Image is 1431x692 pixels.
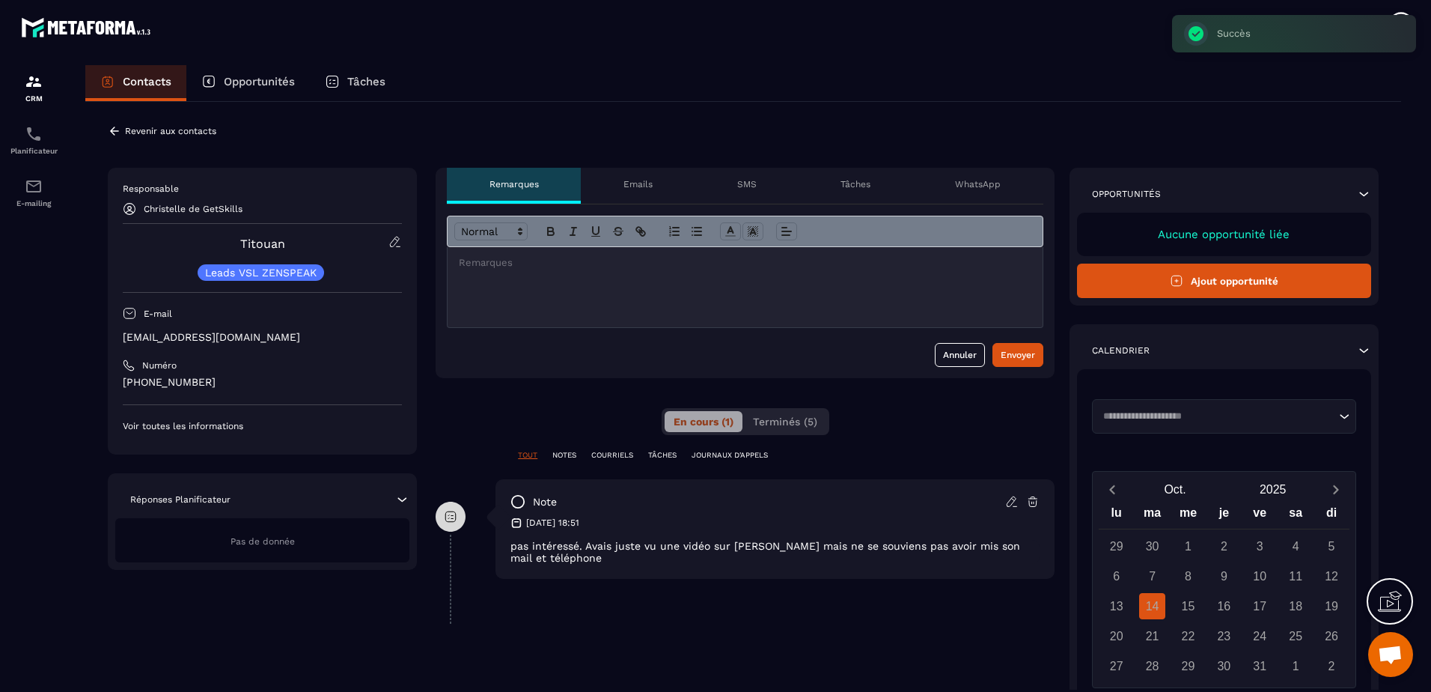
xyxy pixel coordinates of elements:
p: CRM [4,94,64,103]
img: email [25,177,43,195]
img: formation [25,73,43,91]
div: 9 [1211,563,1237,589]
p: Contacts [123,75,171,88]
input: Search for option [1098,409,1335,424]
div: 30 [1139,533,1165,559]
div: 11 [1283,563,1309,589]
button: Terminés (5) [744,411,826,432]
div: 21 [1139,623,1165,649]
p: WhatsApp [955,178,1001,190]
div: 31 [1247,653,1273,679]
p: Emails [623,178,653,190]
div: 27 [1103,653,1129,679]
p: Christelle de GetSkills [144,204,242,214]
div: 19 [1319,593,1345,619]
div: 14 [1139,593,1165,619]
div: 20 [1103,623,1129,649]
span: Terminés (5) [753,416,817,428]
span: Pas de donnée [231,536,295,547]
p: Aucune opportunité liée [1092,228,1356,241]
p: Opportunités [1092,188,1161,200]
a: formationformationCRM [4,61,64,114]
div: 16 [1211,593,1237,619]
div: 6 [1103,563,1129,589]
button: Previous month [1099,479,1126,500]
img: logo [21,13,156,41]
p: COURRIELS [591,450,633,461]
div: 18 [1283,593,1309,619]
p: [DATE] 18:51 [526,517,579,529]
div: Calendar wrapper [1099,503,1349,679]
button: Annuler [935,343,985,367]
div: je [1206,503,1242,529]
p: note [533,495,557,509]
a: Titouan [240,237,285,251]
a: Opportunités [186,65,310,101]
div: 25 [1283,623,1309,649]
div: 13 [1103,593,1129,619]
a: Contacts [85,65,186,101]
div: 12 [1319,563,1345,589]
div: 15 [1175,593,1201,619]
div: me [1171,503,1206,529]
p: [EMAIL_ADDRESS][DOMAIN_NAME] [123,330,402,345]
p: Planificateur [4,147,64,155]
div: 17 [1247,593,1273,619]
p: Responsable [123,183,402,195]
div: 1 [1175,533,1201,559]
div: 3 [1247,533,1273,559]
p: TÂCHES [648,450,677,461]
div: di [1313,503,1349,529]
a: schedulerschedulerPlanificateur [4,114,64,166]
p: E-mail [144,308,172,320]
p: TOUT [518,450,537,461]
div: 8 [1175,563,1201,589]
div: lu [1099,503,1135,529]
div: 28 [1139,653,1165,679]
div: Search for option [1092,399,1356,434]
p: JOURNAUX D'APPELS [692,450,768,461]
p: pas intéressé. Avais juste vu une vidéo sur [PERSON_NAME] mais ne se souviens pas avoir mis son m... [510,540,1040,564]
button: Ajout opportunité [1077,264,1371,298]
div: Calendar days [1099,533,1349,679]
div: Envoyer [1001,347,1035,362]
div: 5 [1319,533,1345,559]
p: Leads VSL ZENSPEAK [205,267,317,278]
p: Tâches [840,178,870,190]
p: Numéro [142,359,177,371]
p: Réponses Planificateur [130,494,231,506]
div: 26 [1319,623,1345,649]
p: Tâches [347,75,385,88]
p: Revenir aux contacts [125,126,216,136]
p: Opportunités [224,75,295,88]
div: 1 [1283,653,1309,679]
div: 2 [1319,653,1345,679]
div: 29 [1175,653,1201,679]
button: En cours (1) [665,411,742,432]
a: emailemailE-mailing [4,166,64,219]
div: ve [1242,503,1278,529]
div: Ouvrir le chat [1368,632,1413,677]
button: Next month [1322,479,1349,500]
div: sa [1278,503,1313,529]
img: scheduler [25,125,43,143]
p: E-mailing [4,199,64,207]
p: Remarques [489,178,539,190]
span: En cours (1) [674,416,733,428]
p: [PHONE_NUMBER] [123,375,402,389]
div: 22 [1175,623,1201,649]
button: Open years overlay [1224,476,1322,503]
p: Voir toutes les informations [123,420,402,432]
div: ma [1135,503,1171,529]
div: 4 [1283,533,1309,559]
p: SMS [737,178,757,190]
div: 30 [1211,653,1237,679]
div: 2 [1211,533,1237,559]
p: NOTES [552,450,576,461]
div: 24 [1247,623,1273,649]
button: Envoyer [992,343,1043,367]
button: Open months overlay [1126,476,1224,503]
p: Calendrier [1092,345,1150,356]
div: 10 [1247,563,1273,589]
div: 23 [1211,623,1237,649]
